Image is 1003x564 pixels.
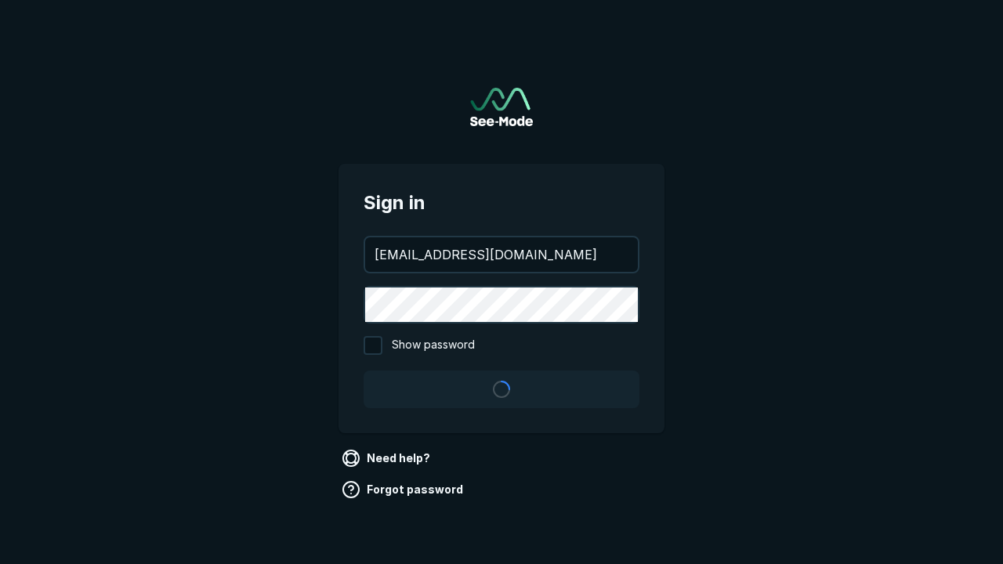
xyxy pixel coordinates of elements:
a: Go to sign in [470,88,533,126]
span: Show password [392,336,475,355]
img: See-Mode Logo [470,88,533,126]
input: your@email.com [365,237,638,272]
span: Sign in [364,189,639,217]
a: Need help? [339,446,436,471]
a: Forgot password [339,477,469,502]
